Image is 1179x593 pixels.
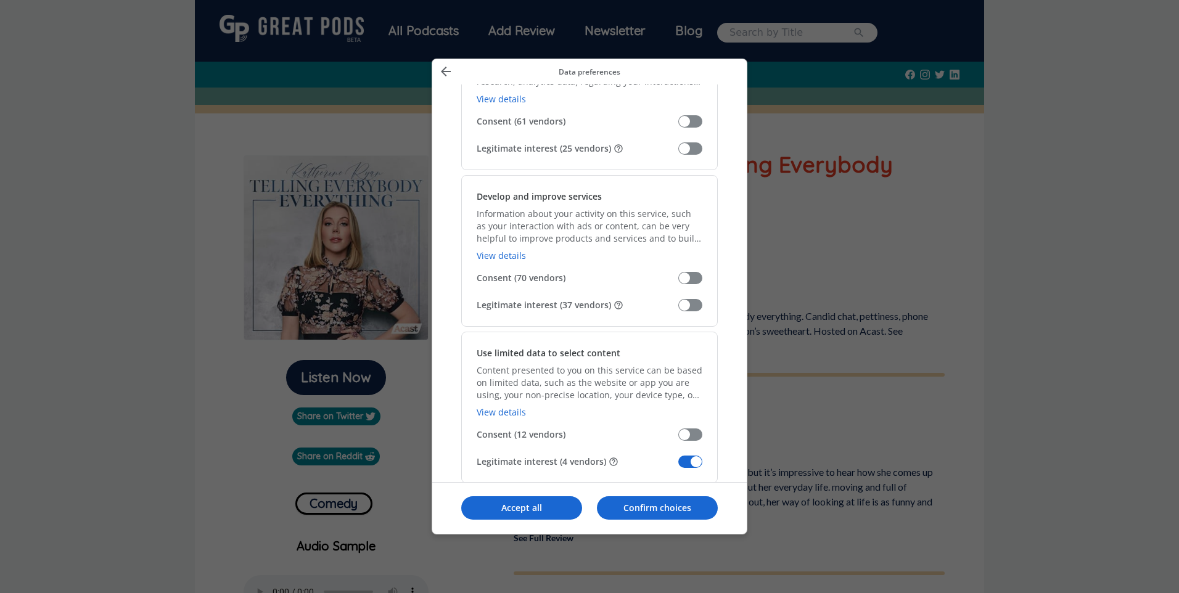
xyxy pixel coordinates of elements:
button: Accept all [461,496,582,520]
a: View details, Use limited data to select content [477,406,526,418]
span: Consent (61 vendors) [477,115,678,128]
p: Data preferences [457,67,722,77]
span: Legitimate interest (25 vendors) [477,142,678,155]
p: Content presented to you on this service can be based on limited data, such as the website or app... [477,364,702,401]
span: Legitimate interest (37 vendors) [477,299,678,311]
p: Confirm choices [597,502,718,514]
span: Consent (12 vendors) [477,428,678,441]
button: Some vendors are not asking for your consent, but are using your personal data on the basis of th... [609,457,618,467]
div: Manage your data [432,59,747,534]
p: Information about your activity on this service, such as your interaction with ads or content, ca... [477,208,702,245]
p: Accept all [461,502,582,514]
span: Legitimate interest (4 vendors) [477,456,678,468]
button: Some vendors are not asking for your consent, but are using your personal data on the basis of th... [614,300,623,310]
a: View details, Understand audiences through statistics or combinations of data from different sources [477,93,526,105]
button: Back [435,63,457,80]
h2: Develop and improve services [477,190,602,203]
button: Confirm choices [597,496,718,520]
a: View details, Develop and improve services [477,250,526,261]
button: Some vendors are not asking for your consent, but are using your personal data on the basis of th... [614,144,623,153]
span: Consent (70 vendors) [477,272,678,284]
h2: Use limited data to select content [477,347,620,359]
